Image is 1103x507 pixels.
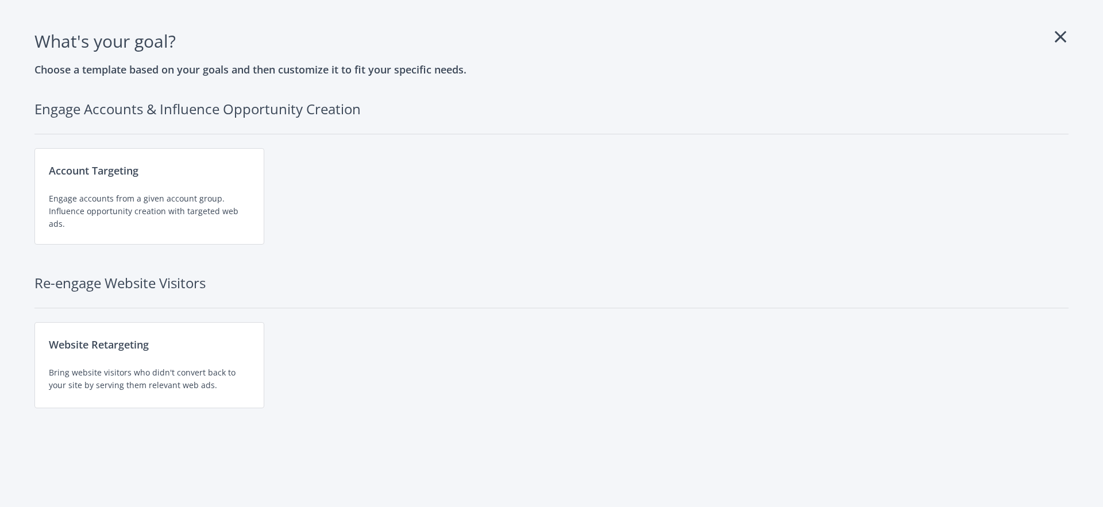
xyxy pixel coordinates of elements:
[34,28,1069,55] h1: What's your goal ?
[34,98,1069,134] h2: Engage Accounts & Influence Opportunity Creation
[49,162,250,179] div: Account Targeting
[34,61,1069,78] h3: Choose a template based on your goals and then customize it to fit your specific needs.
[49,366,250,392] div: Bring website visitors who didn't convert back to your site by serving them relevant web ads.
[49,336,250,353] div: Website Retargeting
[34,272,1069,308] h2: Re-engage Website Visitors
[49,192,250,230] div: Engage accounts from a given account group. Influence opportunity creation with targeted web ads.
